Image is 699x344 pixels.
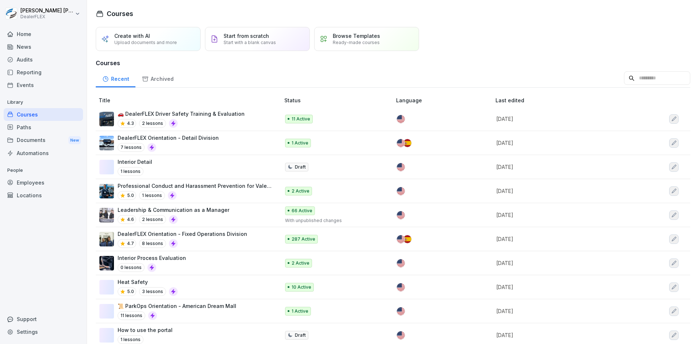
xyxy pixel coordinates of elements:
[284,96,393,104] p: Status
[396,96,493,104] p: Language
[292,308,308,315] p: 1 Active
[127,288,134,295] p: 5.0
[99,256,114,270] img: khwf6t635m3uuherk2l21o2v.png
[4,147,83,159] a: Automations
[4,66,83,79] a: Reporting
[4,40,83,53] a: News
[99,184,114,198] img: yfsleesgksgx0a54tq96xrfr.png
[4,165,83,176] p: People
[99,96,281,104] p: Title
[118,182,273,190] p: Professional Conduct and Harassment Prevention for Valet Employees
[135,69,180,87] a: Archived
[496,139,632,147] p: [DATE]
[496,115,632,123] p: [DATE]
[397,211,405,219] img: us.svg
[397,163,405,171] img: us.svg
[4,79,83,91] a: Events
[114,33,150,39] p: Create with AI
[20,8,74,14] p: [PERSON_NAME] [PERSON_NAME]
[397,235,405,243] img: us.svg
[292,284,311,290] p: 10 Active
[127,192,134,199] p: 5.0
[99,208,114,222] img: kjfutcfrxfzene9jr3907i3p.png
[118,254,186,262] p: Interior Process Evaluation
[96,59,690,67] h3: Courses
[4,176,83,189] a: Employees
[496,211,632,219] p: [DATE]
[118,302,236,310] p: 📜 ParkOps Orientation - American Dream Mall
[20,14,74,19] p: DealerFLEX
[333,33,380,39] p: Browse Templates
[496,307,632,315] p: [DATE]
[496,259,632,267] p: [DATE]
[99,232,114,246] img: v4gv5ils26c0z8ite08yagn2.png
[397,139,405,147] img: us.svg
[139,239,166,248] p: 8 lessons
[139,215,166,224] p: 2 lessons
[496,331,632,339] p: [DATE]
[139,287,166,296] p: 3 lessons
[99,136,114,150] img: iylp24rw87ejcq0bh277qvmh.png
[118,134,219,142] p: DealerFLEX Orientation - Detail Division
[114,40,177,45] p: Upload documents and more
[292,260,309,266] p: 2 Active
[118,167,143,176] p: 1 lessons
[4,134,83,147] a: DocumentsNew
[224,33,269,39] p: Start from scratch
[397,331,405,339] img: us.svg
[139,191,165,200] p: 1 lessons
[118,143,145,152] p: 7 lessons
[292,188,309,194] p: 2 Active
[295,164,306,170] p: Draft
[118,230,247,238] p: DealerFLEX Orientation - Fixed Operations Division
[96,69,135,87] a: Recent
[397,187,405,195] img: us.svg
[295,332,306,339] p: Draft
[496,163,632,171] p: [DATE]
[496,235,632,243] p: [DATE]
[397,259,405,267] img: us.svg
[496,283,632,291] p: [DATE]
[127,120,134,127] p: 4.3
[292,140,308,146] p: 1 Active
[292,207,312,214] p: 66 Active
[118,278,178,286] p: Heat Safety
[397,307,405,315] img: us.svg
[118,263,145,272] p: 0 lessons
[4,28,83,40] a: Home
[403,139,411,147] img: es.svg
[99,112,114,126] img: da8qswpfqixsakdmmzotmdit.png
[4,134,83,147] div: Documents
[139,119,166,128] p: 2 lessons
[403,235,411,243] img: es.svg
[68,136,81,145] div: New
[127,240,134,247] p: 4.7
[118,110,245,118] p: 🚗 DealerFLEX Driver Safety Training & Evaluation
[4,313,83,325] div: Support
[4,108,83,121] a: Courses
[4,325,83,338] a: Settings
[4,96,83,108] p: Library
[397,115,405,123] img: us.svg
[4,53,83,66] a: Audits
[495,96,640,104] p: Last edited
[118,158,152,166] p: Interior Detail
[496,187,632,195] p: [DATE]
[292,116,310,122] p: 11 Active
[118,311,145,320] p: 11 lessons
[4,189,83,202] a: Locations
[118,326,173,334] p: How to use the portal
[4,121,83,134] a: Paths
[397,283,405,291] img: us.svg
